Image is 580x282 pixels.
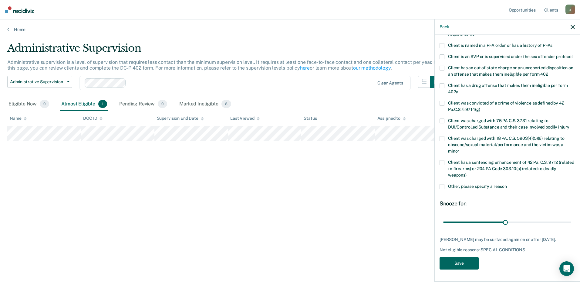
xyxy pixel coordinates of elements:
[157,116,204,121] div: Supervision End Date
[230,116,260,121] div: Last Viewed
[178,98,232,111] div: Marked Ineligible
[448,54,573,59] span: Client is an SVP or is supervised under the sex offender protocol
[448,43,552,48] span: Client is named in a PFA order or has a history of PFAs
[448,160,574,177] span: Client has a sentencing enhancement of 42 Pa. C.S. 9712 (related to firearms) or 204 PA Code 303....
[7,59,440,71] p: Administrative supervision is a level of supervision that requires less contact than the minimum ...
[40,100,49,108] span: 0
[98,100,107,108] span: 1
[440,24,449,29] button: Back
[83,116,103,121] div: DOC ID
[10,79,65,84] span: Administrative Supervision
[440,237,575,242] div: [PERSON_NAME] may be surfaced again on or after [DATE].
[448,118,569,129] span: Client was charged with 75 PA C.S. 3731 relating to DUI/Controlled Substance and their case invol...
[440,247,575,253] div: Not eligible reasons: SPECIAL CONDITIONS
[377,81,403,86] div: Clear agents
[7,98,50,111] div: Eligible Now
[448,83,568,94] span: Client has a drug offense that makes them ineligible per form 402a
[304,116,317,121] div: Status
[448,184,507,189] span: Other, please specify a reason
[7,42,442,59] div: Administrative Supervision
[448,101,564,112] span: Client was convicted of a crime of violence as defined by 42 Pa.C.S. § 9714(g)
[353,65,391,71] a: our methodology
[440,257,479,270] button: Save
[565,5,575,14] div: a
[559,261,574,276] div: Open Intercom Messenger
[221,100,231,108] span: 8
[118,98,168,111] div: Pending Review
[7,27,573,32] a: Home
[5,6,34,13] img: Recidiviz
[158,100,167,108] span: 0
[10,116,27,121] div: Name
[440,200,575,207] div: Snooze for:
[377,116,406,121] div: Assigned to
[300,65,310,71] a: here
[448,136,564,153] span: Client was charged with 18 PA. C.S. 5903(4)(5)(6) relating to obscene/sexual material/performance...
[448,65,573,77] span: Client has an out of state charge or an unreported disposition on an offense that makes them inel...
[60,98,108,111] div: Almost Eligible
